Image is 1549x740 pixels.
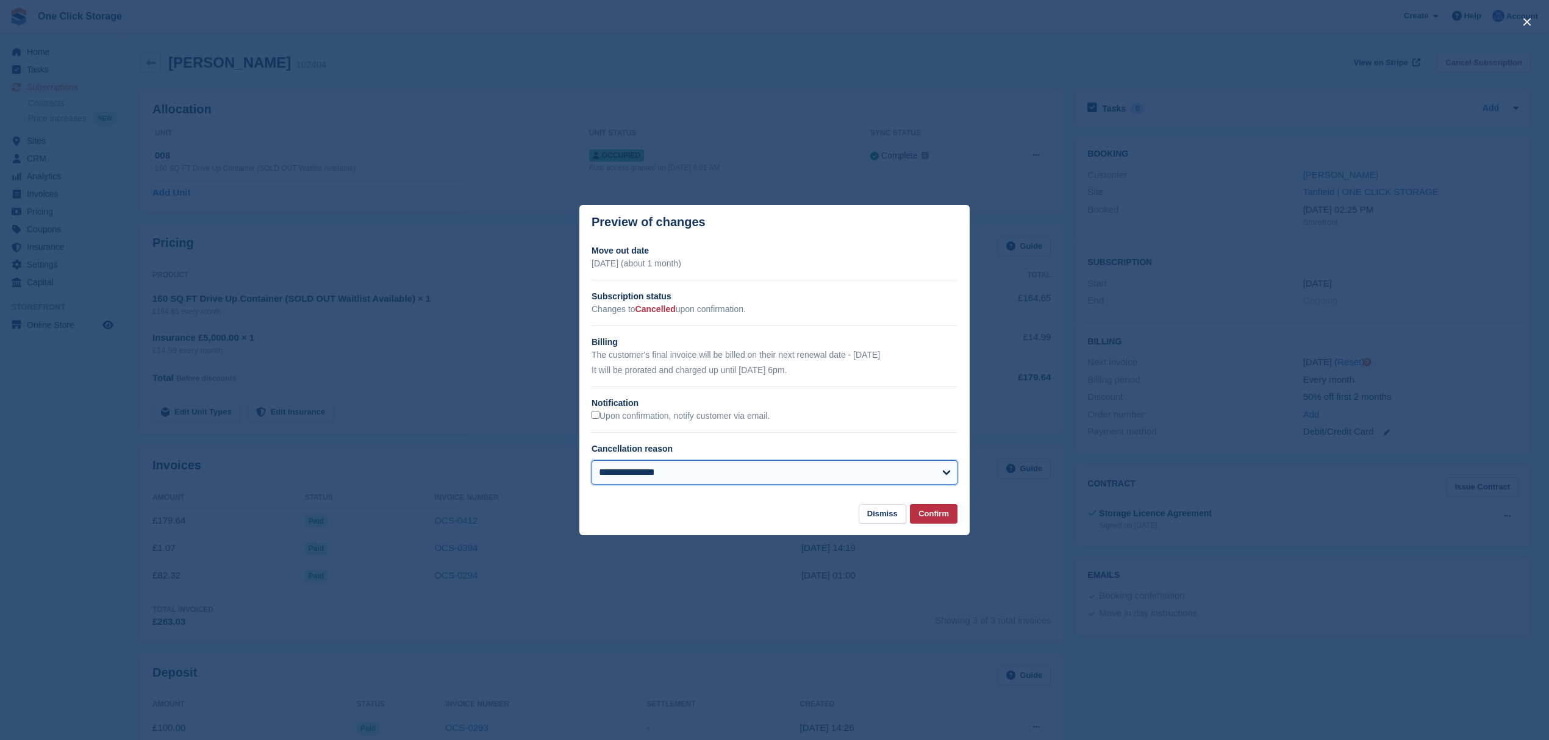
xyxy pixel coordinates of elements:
p: Preview of changes [592,215,706,229]
button: Dismiss [859,504,906,524]
span: Cancelled [635,304,676,314]
h2: Move out date [592,244,957,257]
p: Changes to upon confirmation. [592,303,957,316]
h2: Billing [592,336,957,349]
p: [DATE] (about 1 month) [592,257,957,270]
label: Cancellation reason [592,444,673,454]
h2: Notification [592,397,957,410]
h2: Subscription status [592,290,957,303]
button: Confirm [910,504,957,524]
p: The customer's final invoice will be billed on their next renewal date - [DATE] [592,349,957,361]
label: Upon confirmation, notify customer via email. [592,411,770,422]
p: It will be prorated and charged up until [DATE] 6pm. [592,364,957,377]
input: Upon confirmation, notify customer via email. [592,411,599,419]
button: close [1517,12,1537,32]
